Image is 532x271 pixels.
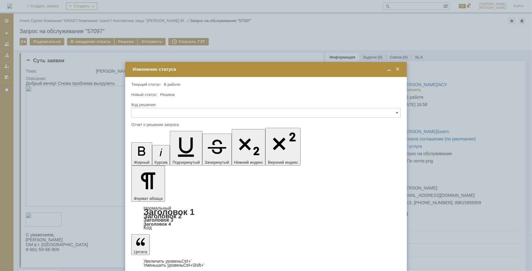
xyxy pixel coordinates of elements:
[395,67,401,72] span: Закрыть
[202,134,232,166] button: Зачеркнутый
[131,259,401,267] div: Цитата
[131,92,158,97] label: Новый статус:
[131,103,399,107] div: Код решения
[131,142,152,166] button: Жирный
[144,205,171,211] a: Нормальный
[134,196,163,201] span: Формат абзаца
[232,129,266,166] button: Нижний индекс
[172,160,200,165] span: Подчеркнутый
[268,160,298,165] span: Верхний индекс
[134,160,150,165] span: Жирный
[144,207,195,217] a: Заголовок 1
[144,221,171,227] a: Заголовок 4
[386,67,392,72] span: Свернуть (Ctrl + M)
[131,206,401,230] div: Формат абзаца
[183,263,204,268] span: Ctrl+Shift+'
[131,123,399,127] div: Отчет о решении запроса
[133,67,401,72] div: Изменение статуса
[170,131,202,166] button: Подчеркнутый
[131,82,161,87] label: Текущий статус:
[265,128,301,166] button: Верхний индекс
[234,160,263,165] span: Нижний индекс
[134,250,147,254] span: Цитата
[131,166,165,202] button: Формат абзаца
[144,263,204,268] a: Decrease
[160,92,174,97] span: Решена
[164,82,180,87] span: В работе
[144,217,173,223] a: Заголовок 3
[152,145,170,166] button: Курсив
[155,160,168,165] span: Курсив
[144,212,182,219] a: Заголовок 2
[131,234,150,255] button: Цитата
[182,259,192,264] span: Ctrl+'
[144,225,152,231] a: Код
[205,160,229,165] span: Зачеркнутый
[144,259,192,264] a: Increase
